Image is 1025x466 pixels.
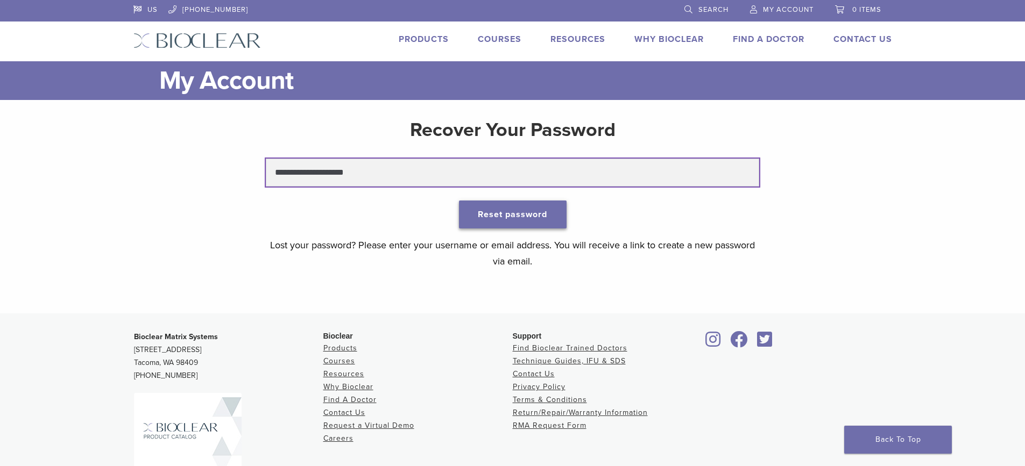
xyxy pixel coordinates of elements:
[266,237,759,269] p: Lost your password? Please enter your username or email address. You will receive a link to creat...
[323,434,354,443] a: Careers
[323,395,377,404] a: Find A Doctor
[513,382,565,391] a: Privacy Policy
[323,421,414,430] a: Request a Virtual Demo
[478,34,521,45] a: Courses
[702,338,725,348] a: Bioclear
[698,5,729,14] span: Search
[513,369,555,378] a: Contact Us
[134,332,218,341] strong: Bioclear Matrix Systems
[513,332,542,340] span: Support
[513,356,626,365] a: Technique Guides, IFU & SDS
[159,61,892,100] h1: My Account
[513,395,587,404] a: Terms & Conditions
[323,382,373,391] a: Why Bioclear
[727,338,752,348] a: Bioclear
[550,34,605,45] a: Resources
[733,34,804,45] a: Find A Doctor
[459,200,567,228] button: Reset password
[133,33,261,48] img: Bioclear
[754,338,776,348] a: Bioclear
[852,5,881,14] span: 0 items
[844,426,952,454] a: Back To Top
[323,343,357,353] a: Products
[266,117,759,143] h2: Recover Your Password
[513,343,627,353] a: Find Bioclear Trained Doctors
[323,369,364,378] a: Resources
[634,34,704,45] a: Why Bioclear
[323,408,365,417] a: Contact Us
[134,331,323,382] p: [STREET_ADDRESS] Tacoma, WA 98409 [PHONE_NUMBER]
[323,332,353,340] span: Bioclear
[323,356,355,365] a: Courses
[833,34,892,45] a: Contact Us
[399,34,449,45] a: Products
[763,5,814,14] span: My Account
[513,408,648,417] a: Return/Repair/Warranty Information
[513,421,586,430] a: RMA Request Form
